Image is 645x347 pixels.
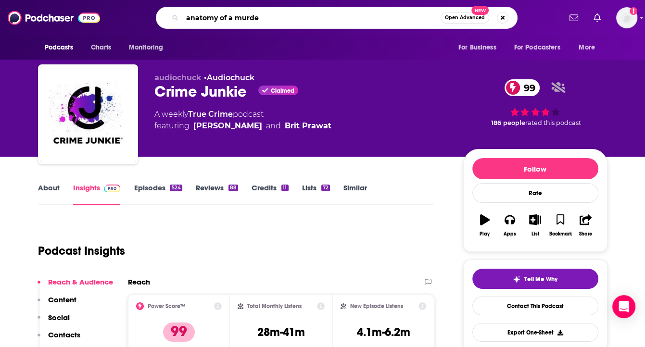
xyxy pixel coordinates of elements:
[163,322,195,342] p: 99
[193,120,262,132] a: Ashley Flowers
[271,88,294,93] span: Claimed
[472,323,598,342] button: Export One-Sheet
[549,231,571,237] div: Bookmark
[497,208,522,243] button: Apps
[452,38,508,57] button: open menu
[548,208,573,243] button: Bookmark
[156,7,518,29] div: Search podcasts, credits, & more...
[45,41,73,54] span: Podcasts
[514,79,540,96] span: 99
[48,313,70,322] p: Social
[572,38,607,57] button: open menu
[471,6,489,15] span: New
[472,158,598,179] button: Follow
[188,110,233,119] a: True Crime
[441,12,489,24] button: Open AdvancedNew
[40,66,136,162] img: Crime Junkie
[48,277,113,286] p: Reach & Audience
[134,183,182,205] a: Episodes524
[616,7,637,28] img: User Profile
[302,183,330,205] a: Lists72
[579,231,592,237] div: Share
[630,7,637,15] svg: Add a profile image
[472,183,598,203] div: Rate
[491,119,525,126] span: 186 people
[38,244,125,258] h1: Podcast Insights
[207,73,254,82] a: Audiochuck
[38,38,86,57] button: open menu
[505,79,540,96] a: 99
[463,73,607,133] div: 99 186 peoplerated this podcast
[616,7,637,28] span: Logged in as dmessina
[154,73,202,82] span: audiochuck
[566,10,582,26] a: Show notifications dropdown
[148,303,185,310] h2: Power Score™
[129,41,163,54] span: Monitoring
[480,231,490,237] div: Play
[266,120,281,132] span: and
[472,297,598,315] a: Contact This Podcast
[525,119,581,126] span: rated this podcast
[514,41,560,54] span: For Podcasters
[8,9,100,27] img: Podchaser - Follow, Share and Rate Podcasts
[522,208,547,243] button: List
[350,303,403,310] h2: New Episode Listens
[48,295,76,304] p: Content
[357,325,410,339] h3: 4.1m-6.2m
[508,38,574,57] button: open menu
[343,183,367,205] a: Similar
[73,183,121,205] a: InsightsPodchaser Pro
[285,120,331,132] a: Brit Prawat
[257,325,305,339] h3: 28m-41m
[281,185,288,191] div: 11
[170,185,182,191] div: 524
[128,277,150,286] h2: Reach
[252,183,288,205] a: Credits11
[247,303,302,310] h2: Total Monthly Listens
[154,120,331,132] span: featuring
[154,109,331,132] div: A weekly podcast
[228,185,238,191] div: 88
[590,10,605,26] a: Show notifications dropdown
[182,10,441,25] input: Search podcasts, credits, & more...
[504,231,516,237] div: Apps
[612,295,635,318] div: Open Intercom Messenger
[38,313,70,331] button: Social
[204,73,254,82] span: •
[38,183,60,205] a: About
[91,41,112,54] span: Charts
[513,275,520,283] img: tell me why sparkle
[48,330,80,339] p: Contacts
[122,38,176,57] button: open menu
[445,15,485,20] span: Open Advanced
[38,277,113,295] button: Reach & Audience
[85,38,117,57] a: Charts
[104,185,121,192] img: Podchaser Pro
[579,41,595,54] span: More
[472,208,497,243] button: Play
[38,295,76,313] button: Content
[321,185,330,191] div: 72
[196,183,238,205] a: Reviews88
[524,275,557,283] span: Tell Me Why
[573,208,598,243] button: Share
[616,7,637,28] button: Show profile menu
[472,269,598,289] button: tell me why sparkleTell Me Why
[458,41,496,54] span: For Business
[531,231,539,237] div: List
